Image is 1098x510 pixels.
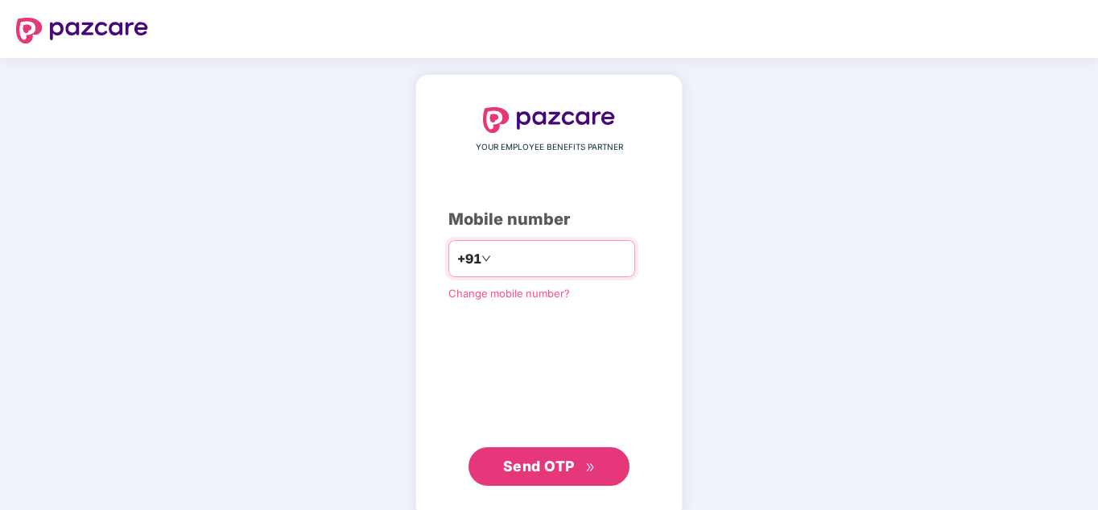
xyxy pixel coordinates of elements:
img: logo [16,18,148,44]
span: down [481,254,491,263]
span: double-right [585,462,596,473]
span: Send OTP [503,458,575,475]
a: Change mobile number? [448,287,570,300]
span: YOUR EMPLOYEE BENEFITS PARTNER [476,141,623,154]
div: Mobile number [448,207,650,232]
img: logo [483,107,615,133]
button: Send OTPdouble-right [469,447,629,486]
span: +91 [457,249,481,269]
